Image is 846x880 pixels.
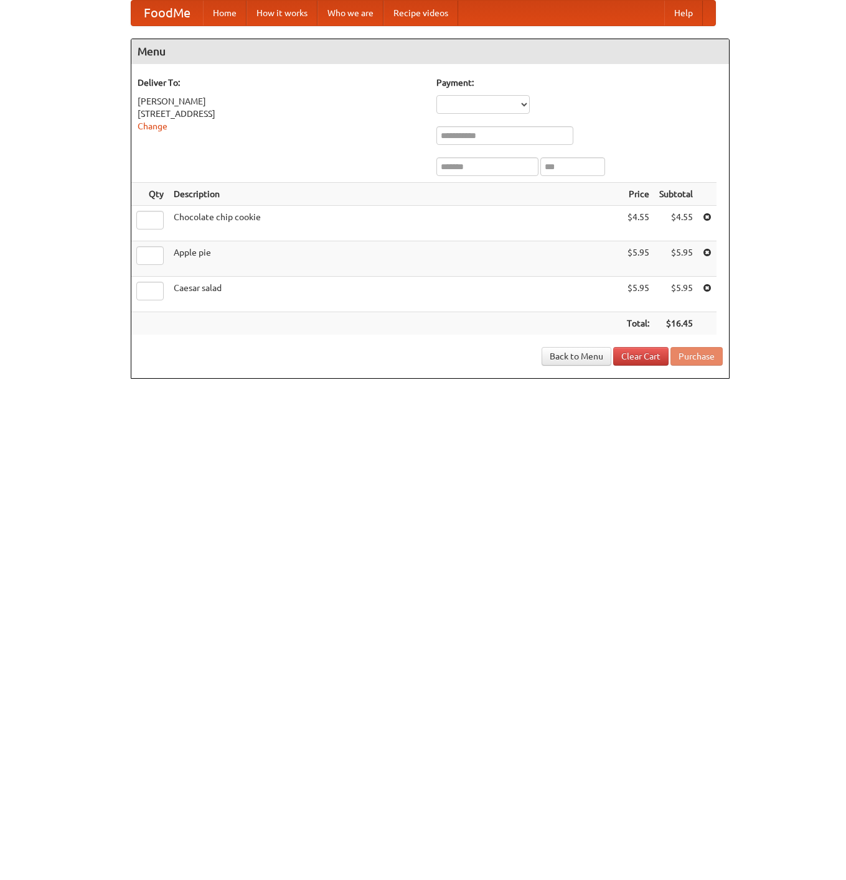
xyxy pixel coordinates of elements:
[654,241,698,277] td: $5.95
[203,1,247,25] a: Home
[169,277,622,312] td: Caesar salad
[383,1,458,25] a: Recipe videos
[542,347,611,366] a: Back to Menu
[622,277,654,312] td: $5.95
[622,241,654,277] td: $5.95
[670,347,723,366] button: Purchase
[247,1,317,25] a: How it works
[654,277,698,312] td: $5.95
[131,183,169,206] th: Qty
[138,95,424,108] div: [PERSON_NAME]
[622,206,654,241] td: $4.55
[131,1,203,25] a: FoodMe
[138,121,167,131] a: Change
[169,206,622,241] td: Chocolate chip cookie
[138,108,424,120] div: [STREET_ADDRESS]
[654,206,698,241] td: $4.55
[138,76,424,89] h5: Deliver To:
[654,183,698,206] th: Subtotal
[317,1,383,25] a: Who we are
[654,312,698,335] th: $16.45
[613,347,669,366] a: Clear Cart
[622,312,654,335] th: Total:
[131,39,729,64] h4: Menu
[169,183,622,206] th: Description
[664,1,703,25] a: Help
[436,76,723,89] h5: Payment:
[169,241,622,277] td: Apple pie
[622,183,654,206] th: Price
